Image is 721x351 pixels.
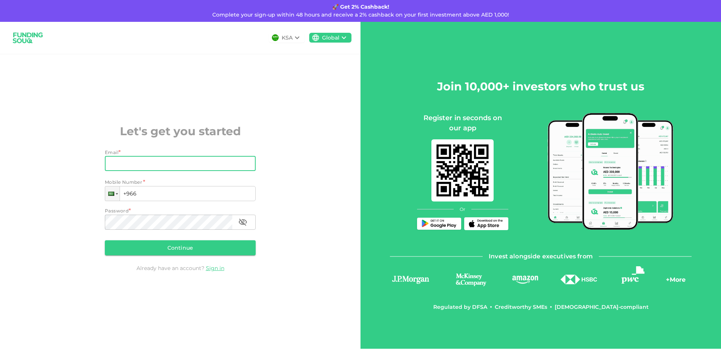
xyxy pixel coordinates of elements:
img: logo [511,275,539,284]
div: Regulated by DFSA [433,303,487,311]
img: flag-sa.b9a346574cdc8950dd34b50780441f57.svg [272,34,279,41]
img: mobile-app [548,113,674,230]
span: Or [460,206,465,213]
h2: Join 10,000+ investors who trust us [437,78,644,95]
a: Sign in [206,265,224,272]
div: + More [666,275,686,288]
img: App Store [467,219,505,228]
button: Continue [105,240,256,255]
img: logo [449,272,493,287]
div: Global [322,34,339,42]
span: Complete your sign-up within 48 hours and receive a 2% cashback on your first investment above AE... [212,11,509,18]
img: logo [9,28,47,48]
img: logo [621,266,644,284]
div: Saudi Arabia: + 966 [105,186,120,201]
img: logo [390,274,431,285]
span: Invest alongside executives from [489,251,593,262]
div: [DEMOGRAPHIC_DATA]-compliant [555,303,649,311]
div: Register in seconds on our app [417,113,508,133]
div: KSA [282,34,293,42]
strong: 🚀 Get 2% Cashback! [332,3,389,10]
input: password [105,215,232,230]
input: 1 (702) 123-4567 [105,186,256,201]
img: Play Store [420,220,458,228]
span: Email [105,150,118,155]
h2: Let's get you started [105,123,256,140]
span: Password [105,208,129,214]
span: Mobile Number [105,179,142,186]
input: email [105,156,247,171]
div: Creditworthy SMEs [495,303,547,311]
img: mobile-app [431,139,494,201]
div: Already have an account? [105,264,256,272]
img: logo [560,275,598,285]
